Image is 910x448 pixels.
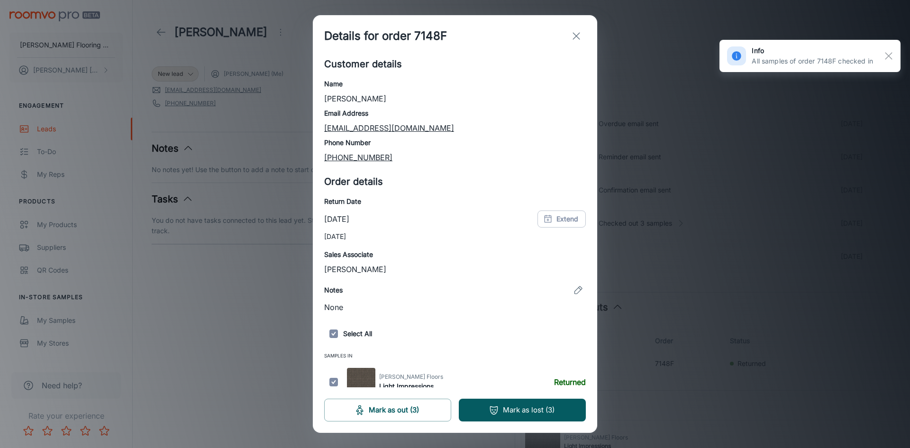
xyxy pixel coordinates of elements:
[324,351,586,364] span: Samples In
[324,399,451,421] button: Mark as out (3)
[324,137,586,148] h6: Phone Number
[324,27,447,45] h1: Details for order 7148F
[324,123,454,133] a: [EMAIL_ADDRESS][DOMAIN_NAME]
[567,27,586,46] button: exit
[459,399,586,421] button: Mark as lost (3)
[324,79,586,89] h6: Name
[752,46,873,56] h6: info
[537,210,586,228] button: Extend
[324,264,586,275] p: [PERSON_NAME]
[752,56,873,66] p: All samples of order 7148F checked in
[324,213,349,225] p: [DATE]
[324,153,392,162] a: [PHONE_NUMBER]
[324,231,586,242] p: [DATE]
[554,376,586,388] h6: Returned
[324,285,343,295] h6: Notes
[324,196,586,207] h6: Return Date
[324,93,586,104] p: [PERSON_NAME]
[379,373,443,381] span: [PERSON_NAME] Floors
[324,108,586,119] h6: Email Address
[379,381,443,392] h6: Light Impressions
[324,302,586,313] p: None
[324,324,586,343] h6: Select All
[347,368,375,396] img: Light Impressions
[324,57,586,71] h5: Customer details
[324,249,586,260] h6: Sales Associate
[324,174,586,189] h5: Order details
